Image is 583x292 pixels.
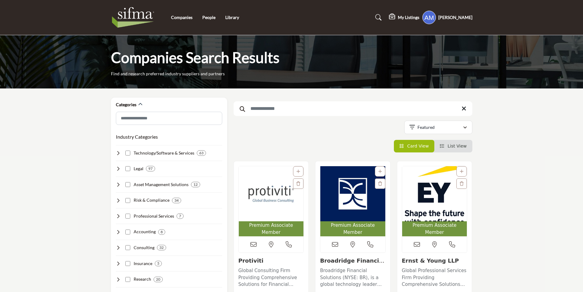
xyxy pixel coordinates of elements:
[378,169,382,174] a: Add To List
[402,257,467,264] h3: Ernst & Young LLP
[239,166,304,236] a: Open Listing in new tab
[174,198,179,203] b: 34
[158,229,165,235] div: 8 Results For Accounting
[438,14,472,21] h5: [PERSON_NAME]
[111,5,158,30] img: Site Logo
[116,102,136,108] h2: Categories
[125,198,130,203] input: Select Risk & Compliance checkbox
[161,230,163,234] b: 8
[238,257,264,264] a: Protiviti
[417,124,435,130] p: Featured
[125,277,130,282] input: Select Research checkbox
[125,230,130,234] input: Select Accounting checkbox
[197,150,206,156] div: 63 Results For Technology/Software & Services
[134,197,170,203] h4: Risk & Compliance: Helping securities industry firms manage risk, ensure compliance, and prevent ...
[199,151,204,155] b: 63
[434,140,472,152] li: List View
[399,144,429,148] a: View Card
[234,101,472,116] input: Search Keyword
[404,121,472,134] button: Featured
[402,166,467,221] img: Ernst & Young LLP
[402,267,467,288] p: Global Professional Services Firm Providing Comprehensive Solutions for Financial Institutions Fr...
[240,222,303,236] span: Premium Associate Member
[111,48,280,67] h1: Companies Search Results
[239,166,304,221] img: Protiviti
[202,15,215,20] a: People
[134,245,154,251] h4: Consulting: Providing strategic, operational, and technical consulting services to securities ind...
[125,151,130,155] input: Select Technology/Software & Services checkbox
[238,257,304,264] h3: Protiviti
[398,15,419,20] h5: My Listings
[407,144,429,148] span: Card View
[134,276,151,282] h4: Research: Conducting market, financial, economic, and industry research for securities industry p...
[320,166,385,221] img: Broadridge Financial Solutions, Inc.
[402,266,467,288] a: Global Professional Services Firm Providing Comprehensive Solutions for Financial Institutions Fr...
[134,213,174,219] h4: Professional Services: Delivering staffing, training, and outsourcing services to support securit...
[193,182,198,187] b: 12
[320,257,384,271] a: Broadridge Financial...
[125,245,130,250] input: Select Consulting checkbox
[402,166,467,236] a: Open Listing in new tab
[320,267,386,288] p: Broadridge Financial Solutions (NYSE: BR), is a global technology leader with the trusted experti...
[402,257,459,264] a: Ernst & Young LLP
[320,266,386,288] a: Broadridge Financial Solutions (NYSE: BR), is a global technology leader with the trusted experti...
[369,13,386,22] a: Search
[448,144,467,148] span: List View
[179,214,181,218] b: 7
[157,245,166,250] div: 32 Results For Consulting
[460,169,463,174] a: Add To List
[440,144,467,148] a: View List
[238,267,304,288] p: Global Consulting Firm Providing Comprehensive Solutions for Financial Institutions Protiviti pro...
[159,245,164,250] b: 32
[146,166,155,171] div: 97 Results For Legal
[125,261,130,266] input: Select Insurance checkbox
[125,166,130,171] input: Select Legal checkbox
[389,14,419,21] div: My Listings
[125,182,130,187] input: Select Asset Management Solutions checkbox
[238,266,304,288] a: Global Consulting Firm Providing Comprehensive Solutions for Financial Institutions Protiviti pro...
[134,166,143,172] h4: Legal: Providing legal advice, compliance support, and litigation services to securities industry...
[177,213,184,219] div: 7 Results For Professional Services
[134,260,152,267] h4: Insurance: Offering insurance solutions to protect securities industry firms from various risks.
[191,182,200,187] div: 12 Results For Asset Management Solutions
[322,222,384,236] span: Premium Associate Member
[125,214,130,219] input: Select Professional Services checkbox
[320,257,386,264] h3: Broadridge Financial Solutions, Inc.
[403,222,466,236] span: Premium Associate Member
[148,167,153,171] b: 97
[296,169,300,174] a: Add To List
[320,166,385,236] a: Open Listing in new tab
[171,15,192,20] a: Companies
[116,133,158,140] button: Industry Categories
[172,198,181,203] div: 34 Results For Risk & Compliance
[156,277,160,282] b: 20
[422,11,436,24] button: Show hide supplier dropdown
[111,71,225,77] p: Find and research preferred industry suppliers and partners
[134,229,156,235] h4: Accounting: Providing financial reporting, auditing, tax, and advisory services to securities ind...
[394,140,434,152] li: Card View
[155,261,162,266] div: 5 Results For Insurance
[134,150,194,156] h4: Technology/Software & Services: Developing and implementing technology solutions to support secur...
[225,15,239,20] a: Library
[154,277,163,282] div: 20 Results For Research
[134,182,189,188] h4: Asset Management Solutions: Offering investment strategies, portfolio management, and performance...
[157,261,159,266] b: 5
[116,112,222,125] input: Search Category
